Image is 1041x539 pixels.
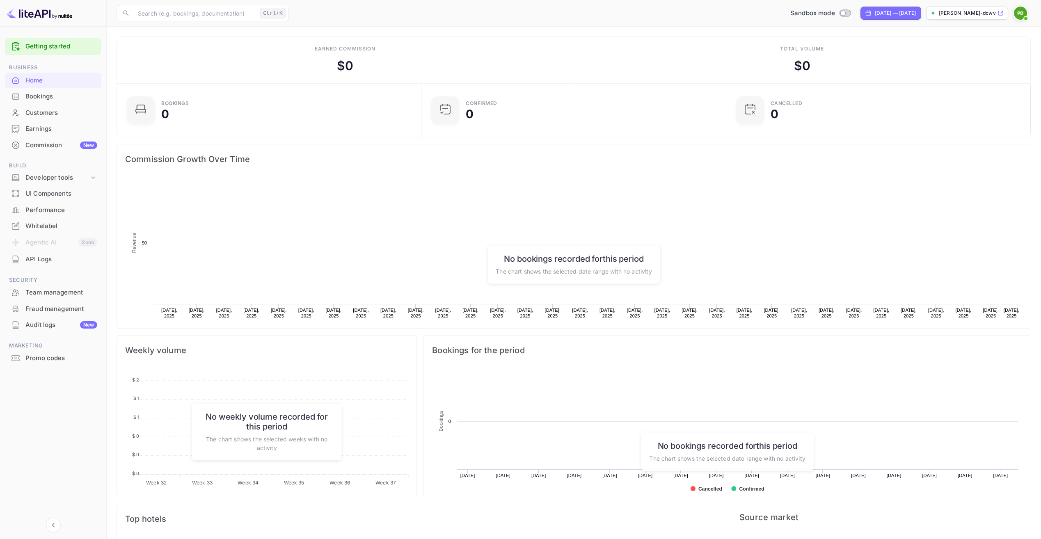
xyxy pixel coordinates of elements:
[125,153,1023,166] span: Commission Growth Over Time
[260,8,286,18] div: Ctrl+K
[5,202,101,218] div: Performance
[887,473,901,478] text: [DATE]
[5,186,101,202] div: UI Components
[46,518,61,532] button: Collapse navigation
[787,9,854,18] div: Switch to Production mode
[466,101,497,106] div: Confirmed
[25,189,97,199] div: UI Components
[5,73,101,89] div: Home
[25,255,97,264] div: API Logs
[794,57,810,75] div: $ 0
[545,308,561,318] text: [DATE], 2025
[5,171,101,185] div: Developer tools
[5,89,101,105] div: Bookings
[873,308,889,318] text: [DATE], 2025
[448,419,451,424] text: 0
[80,321,97,329] div: New
[791,308,807,318] text: [DATE], 2025
[939,9,996,17] p: [PERSON_NAME]-dcwv3.[PERSON_NAME]...
[298,308,314,318] text: [DATE], 2025
[737,308,753,318] text: [DATE], 2025
[956,308,972,318] text: [DATE], 2025
[5,285,101,301] div: Team management
[739,486,764,492] text: Confirmed
[638,473,653,478] text: [DATE]
[5,186,101,201] a: UI Components
[5,73,101,88] a: Home
[1004,308,1020,318] text: [DATE], 2025
[25,206,97,215] div: Performance
[25,92,97,101] div: Bookings
[216,308,232,318] text: [DATE], 2025
[200,435,334,452] p: The chart shows the selected weeks with no activity
[1014,7,1027,20] img: Prabal Dey
[5,121,101,136] a: Earnings
[819,308,835,318] text: [DATE], 2025
[243,308,259,318] text: [DATE], 2025
[649,441,805,450] h6: No bookings recorded for this period
[125,512,716,525] span: Top hotels
[329,480,350,486] tspan: Week 36
[771,108,778,120] div: 0
[901,308,917,318] text: [DATE], 2025
[375,480,396,486] tspan: Week 37
[875,9,916,17] div: [DATE] — [DATE]
[131,233,137,253] text: Revenue
[5,301,101,317] div: Fraud management
[337,57,353,75] div: $ 0
[284,480,304,486] tspan: Week 35
[5,218,101,234] div: Whitelabel
[132,433,139,439] tspan: $ 0
[627,308,643,318] text: [DATE], 2025
[5,317,101,333] div: Audit logsNew
[490,308,506,318] text: [DATE], 2025
[5,89,101,104] a: Bookings
[5,63,101,72] span: Business
[462,308,478,318] text: [DATE], 2025
[599,308,615,318] text: [DATE], 2025
[5,350,101,365] a: Promo codes
[25,304,97,314] div: Fraud management
[7,7,72,20] img: LiteAPI logo
[698,486,722,492] text: Cancelled
[192,480,213,486] tspan: Week 33
[5,161,101,170] span: Build
[142,240,147,245] text: $0
[132,452,139,457] tspan: $ 0
[408,308,424,318] text: [DATE], 2025
[25,173,89,183] div: Developer tools
[780,45,824,53] div: Total volume
[649,454,805,462] p: The chart shows the selected date range with no activity
[125,344,408,357] span: Weekly volume
[496,267,652,275] p: The chart shows the selected date range with no activity
[271,308,287,318] text: [DATE], 2025
[5,202,101,217] a: Performance
[189,308,205,318] text: [DATE], 2025
[745,473,760,478] text: [DATE]
[5,137,101,153] div: CommissionNew
[132,470,139,476] tspan: $ 0
[764,308,780,318] text: [DATE], 2025
[133,5,257,21] input: Search (e.g. bookings, documentation)
[353,308,369,318] text: [DATE], 2025
[5,105,101,121] div: Customers
[568,328,589,333] text: Revenue
[25,42,97,51] a: Getting started
[25,76,97,85] div: Home
[439,411,444,432] text: Bookings
[851,473,866,478] text: [DATE]
[5,276,101,285] span: Security
[5,341,101,350] span: Marketing
[5,317,101,332] a: Audit logsNew
[780,473,795,478] text: [DATE]
[682,308,698,318] text: [DATE], 2025
[567,473,582,478] text: [DATE]
[790,9,835,18] span: Sandbox mode
[5,251,101,267] a: API Logs
[5,38,101,55] div: Getting started
[25,288,97,297] div: Team management
[531,473,546,478] text: [DATE]
[238,480,259,486] tspan: Week 34
[25,124,97,134] div: Earnings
